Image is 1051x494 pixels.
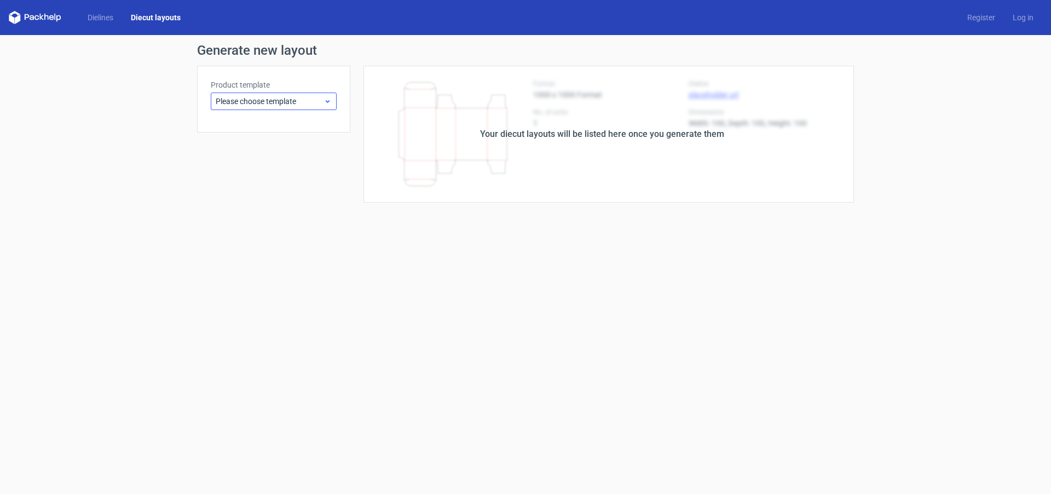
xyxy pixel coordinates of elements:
a: Log in [1004,12,1042,23]
span: Please choose template [216,96,324,107]
label: Product template [211,79,337,90]
a: Register [958,12,1004,23]
a: Dielines [79,12,122,23]
h1: Generate new layout [197,44,854,57]
a: Diecut layouts [122,12,189,23]
div: Your diecut layouts will be listed here once you generate them [480,128,724,141]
